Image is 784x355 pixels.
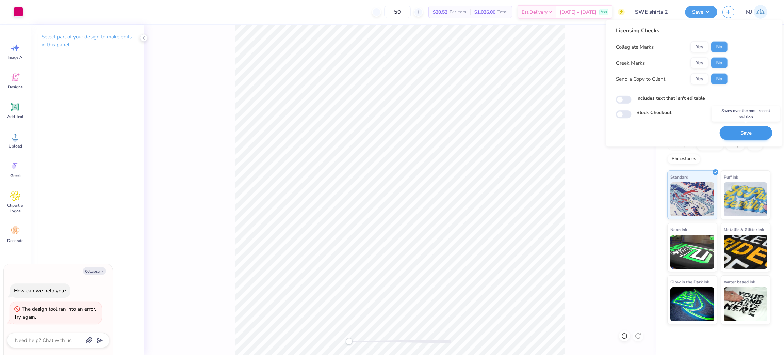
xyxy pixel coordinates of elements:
[14,306,96,320] div: The design tool ran into an error. Try again.
[616,59,645,67] div: Greek Marks
[616,75,665,83] div: Send a Copy to Client
[670,226,687,233] span: Neon Ink
[560,9,597,16] span: [DATE] - [DATE]
[670,182,714,216] img: Standard
[670,173,688,181] span: Standard
[433,9,447,16] span: $20.52
[724,173,738,181] span: Puff Ink
[670,235,714,269] img: Neon Ink
[720,126,772,140] button: Save
[7,55,23,60] span: Image AI
[450,9,466,16] span: Per Item
[711,58,728,68] button: No
[712,106,780,122] div: Saves over the most recent revision
[670,278,709,285] span: Glow in the Dark Ink
[4,203,27,214] span: Clipart & logos
[384,6,411,18] input: – –
[724,235,768,269] img: Metallic & Glitter Ink
[724,226,764,233] span: Metallic & Glitter Ink
[667,154,700,164] div: Rhinestones
[691,42,708,52] button: Yes
[10,173,21,179] span: Greek
[83,267,106,275] button: Collapse
[7,238,23,243] span: Decorate
[346,338,353,345] div: Accessibility label
[691,74,708,84] button: Yes
[630,5,680,19] input: Untitled Design
[724,287,768,321] img: Water based Ink
[14,287,66,294] div: How can we help you?
[601,10,607,14] span: Free
[724,278,755,285] span: Water based Ink
[474,9,495,16] span: $1,026.00
[711,74,728,84] button: No
[616,43,654,51] div: Collegiate Marks
[685,6,717,18] button: Save
[636,109,671,116] label: Block Checkout
[724,182,768,216] img: Puff Ink
[42,33,133,49] p: Select part of your design to make edits in this panel
[691,58,708,68] button: Yes
[746,8,752,16] span: MJ
[8,84,23,90] span: Designs
[636,95,705,102] label: Includes text that isn't editable
[711,42,728,52] button: No
[522,9,548,16] span: Est. Delivery
[7,114,23,119] span: Add Text
[616,27,728,35] div: Licensing Checks
[670,287,714,321] img: Glow in the Dark Ink
[9,143,22,149] span: Upload
[497,9,508,16] span: Total
[743,5,770,19] a: MJ
[754,5,767,19] img: Mark Joshua Mullasgo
